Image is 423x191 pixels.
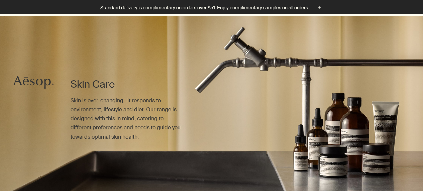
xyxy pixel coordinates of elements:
button: Standard delivery is complimentary on orders over $51. Enjoy complimentary samples on all orders. [100,4,323,12]
h1: Skin Care [71,78,185,91]
svg: Aesop [13,76,54,89]
p: Skin is ever-changing—it responds to environment, lifestyle and diet. Our range is designed with ... [71,96,185,141]
p: Standard delivery is complimentary on orders over $51. Enjoy complimentary samples on all orders. [100,4,309,11]
a: Aesop [12,74,55,92]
